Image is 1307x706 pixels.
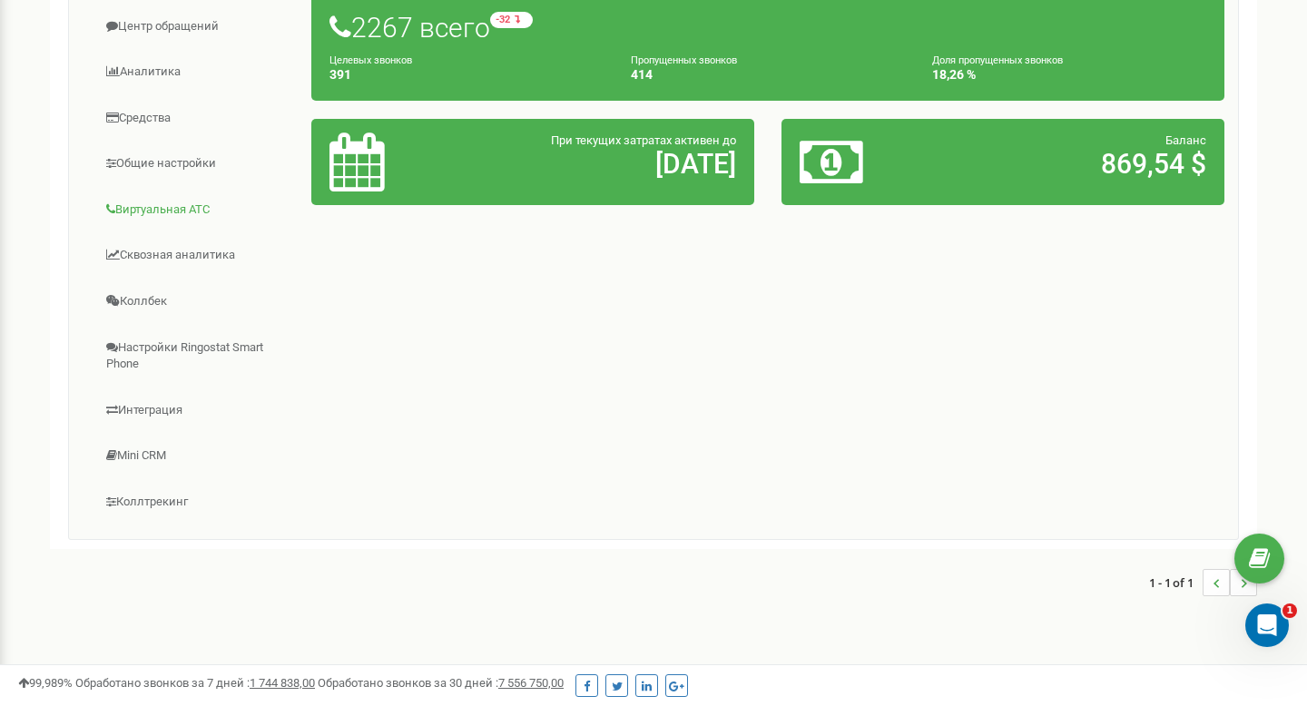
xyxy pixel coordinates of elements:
[18,676,73,690] span: 99,989%
[83,326,312,387] a: Настройки Ringostat Smart Phone
[474,149,736,179] h2: [DATE]
[944,149,1206,179] h2: 869,54 $
[83,188,312,232] a: Виртуальная АТС
[83,233,312,278] a: Сквозная аналитика
[631,68,905,82] h4: 414
[83,480,312,525] a: Коллтрекинг
[498,676,564,690] u: 7 556 750,00
[329,12,1206,43] h1: 2267 всего
[83,434,312,478] a: Mini CRM
[490,12,533,28] small: -32
[551,133,736,147] span: При текущих затратах активен до
[1149,569,1203,596] span: 1 - 1 of 1
[318,676,564,690] span: Обработано звонков за 30 дней :
[932,68,1206,82] h4: 18,26 %
[75,676,315,690] span: Обработано звонков за 7 дней :
[1165,133,1206,147] span: Баланс
[932,54,1063,66] small: Доля пропущенных звонков
[1282,603,1297,618] span: 1
[329,68,604,82] h4: 391
[83,142,312,186] a: Общие настройки
[83,279,312,324] a: Коллбек
[1245,603,1289,647] iframe: Intercom live chat
[83,388,312,433] a: Интеграция
[250,676,315,690] u: 1 744 838,00
[631,54,737,66] small: Пропущенных звонков
[329,54,412,66] small: Целевых звонков
[83,5,312,49] a: Центр обращений
[1149,551,1257,614] nav: ...
[83,50,312,94] a: Аналитика
[83,96,312,141] a: Средства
